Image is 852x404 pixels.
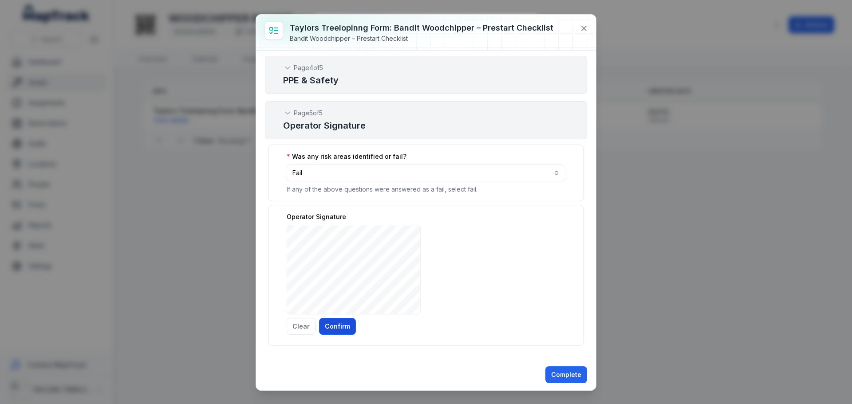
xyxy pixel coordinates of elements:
h2: PPE & Safety [283,74,569,86]
span: Page 5 of 5 [294,109,323,118]
span: Page 4 of 5 [294,63,323,72]
label: Operator Signature [287,212,346,221]
label: Was any risk areas identified or fail? [287,152,406,161]
button: Confirm [319,318,356,335]
p: If any of the above questions were answered as a fail, select fail. [287,185,565,194]
button: Clear [287,318,316,335]
button: Complete [545,366,587,383]
div: Bandit Woodchipper – Prestart Checklist [290,34,553,43]
h3: Taylors Treelopinng Form: Bandit Woodchipper – Prestart Checklist [290,22,553,34]
button: Fail [287,165,565,181]
h2: Operator Signature [283,119,569,132]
